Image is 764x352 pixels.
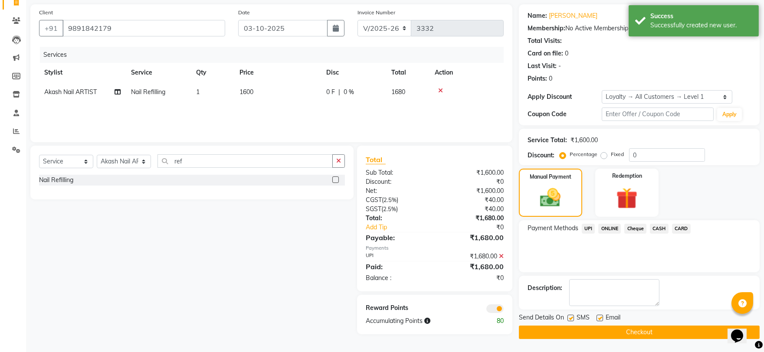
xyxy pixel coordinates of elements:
span: CASH [650,224,669,234]
div: Description: [528,284,562,293]
div: Success [650,12,752,21]
th: Qty [191,63,234,82]
div: Reward Points [359,303,435,313]
div: ( ) [359,196,435,205]
span: 1600 [239,88,253,96]
div: Net: [359,186,435,196]
span: 0 F [326,88,335,97]
label: Percentage [570,150,597,158]
img: _cash.svg [534,186,567,209]
div: ₹1,600.00 [435,186,510,196]
div: ₹1,600.00 [435,168,510,177]
label: Invoice Number [357,9,395,16]
th: Disc [321,63,386,82]
div: ₹1,680.00 [435,214,510,223]
span: 1 [196,88,200,96]
button: +91 [39,20,63,36]
div: Balance : [359,274,435,283]
div: Last Visit: [528,62,557,71]
label: Date [238,9,250,16]
div: Payments [366,244,503,252]
label: Fixed [611,150,624,158]
div: 0 [549,74,552,83]
label: Redemption [612,172,642,180]
th: Stylist [39,63,126,82]
span: SMS [577,313,590,324]
div: Sub Total: [359,168,435,177]
div: 0 [565,49,568,58]
input: Enter Offer / Coupon Code [602,108,714,121]
span: Send Details On [519,313,564,324]
input: Search or Scan [157,154,333,168]
button: Checkout [519,326,760,339]
span: 0 % [344,88,354,97]
div: Membership: [528,24,565,33]
span: UPI [582,224,595,234]
div: ₹1,680.00 [435,252,510,261]
div: Successfully created new user. [650,21,752,30]
div: ₹0 [435,274,510,283]
div: ₹1,680.00 [435,261,510,272]
div: Points: [528,74,547,83]
span: Email [606,313,620,324]
div: Total Visits: [528,36,562,46]
th: Total [386,63,430,82]
th: Action [430,63,504,82]
div: ( ) [359,205,435,214]
div: Nail Refilling [39,176,73,185]
div: UPI [359,252,435,261]
div: 80 [472,316,510,326]
div: ₹1,600.00 [571,136,598,145]
span: ONLINE [598,224,621,234]
label: Client [39,9,53,16]
div: Discount: [528,151,554,160]
span: Payment Methods [528,224,578,233]
div: Payable: [359,232,435,243]
span: Cheque [624,224,646,234]
div: Apply Discount [528,92,602,101]
a: [PERSON_NAME] [549,11,597,20]
div: Total: [359,214,435,223]
div: Coupon Code [528,110,602,119]
div: Paid: [359,261,435,272]
button: Apply [717,108,742,121]
input: Search by Name/Mobile/Email/Code [62,20,225,36]
span: | [338,88,340,97]
div: Services [40,47,510,63]
th: Service [126,63,191,82]
div: Card on file: [528,49,563,58]
div: Name: [528,11,547,20]
div: - [558,62,561,71]
th: Price [234,63,321,82]
span: Akash Nail ARTIST [44,88,97,96]
iframe: chat widget [728,317,755,343]
span: Nail Refilling [131,88,165,96]
span: 1680 [391,88,405,96]
span: 2.5% [383,205,396,212]
div: ₹40.00 [435,196,510,205]
label: Manual Payment [530,173,571,181]
div: ₹1,680.00 [435,232,510,243]
div: ₹0 [435,177,510,186]
div: ₹0 [447,223,510,232]
span: SGST [366,205,381,213]
div: No Active Membership [528,24,751,33]
div: Discount: [359,177,435,186]
a: Add Tip [359,223,447,232]
span: Total [366,155,386,164]
span: CGST [366,196,382,204]
span: 2.5% [384,196,397,203]
div: Accumulating Points [359,316,472,326]
img: _gift.svg [610,185,644,212]
div: ₹40.00 [435,205,510,214]
div: Service Total: [528,136,567,145]
span: CARD [672,224,691,234]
